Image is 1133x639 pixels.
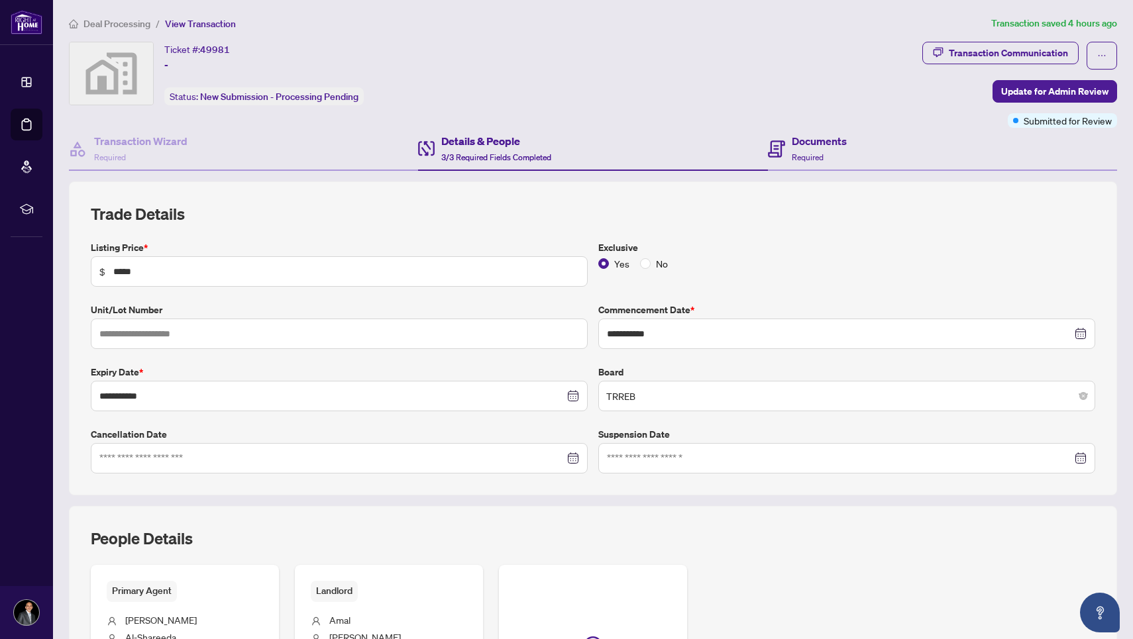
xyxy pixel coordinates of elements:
span: Submitted for Review [1024,113,1112,128]
label: Board [598,365,1095,379]
span: 49981 [200,44,230,56]
button: Open asap [1080,593,1120,632]
h2: People Details [91,528,193,549]
label: Exclusive [598,240,1095,255]
h4: Documents [792,133,847,149]
li: / [156,16,160,31]
span: close-circle [1079,392,1087,400]
span: No [651,256,673,271]
img: logo [11,10,42,34]
div: Status: [164,87,364,105]
span: Deal Processing [83,18,150,30]
img: Profile Icon [14,600,39,625]
h2: Trade Details [91,203,1095,224]
div: Ticket #: [164,42,230,57]
label: Suspension Date [598,427,1095,442]
span: Update for Admin Review [1001,81,1108,102]
span: [PERSON_NAME] [125,614,197,626]
label: Listing Price [91,240,588,255]
h4: Transaction Wizard [94,133,188,149]
span: Landlord [311,581,358,601]
span: Primary Agent [107,581,177,601]
button: Update for Admin Review [993,80,1117,103]
article: Transaction saved 4 hours ago [991,16,1117,31]
span: TRREB [606,383,1087,409]
span: View Transaction [165,18,236,30]
div: Transaction Communication [949,42,1068,64]
span: Yes [609,256,635,271]
span: New Submission - Processing Pending [200,91,358,103]
span: - [164,57,168,73]
span: $ [99,264,105,279]
label: Cancellation Date [91,427,588,442]
h4: Details & People [441,133,551,149]
span: ellipsis [1097,51,1106,60]
span: Required [94,152,126,162]
label: Unit/Lot Number [91,303,588,317]
span: Amal [329,614,351,626]
label: Commencement Date [598,303,1095,317]
button: Transaction Communication [922,42,1079,64]
img: svg%3e [70,42,153,105]
span: Required [792,152,824,162]
span: 3/3 Required Fields Completed [441,152,551,162]
label: Expiry Date [91,365,588,379]
span: home [69,19,78,28]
